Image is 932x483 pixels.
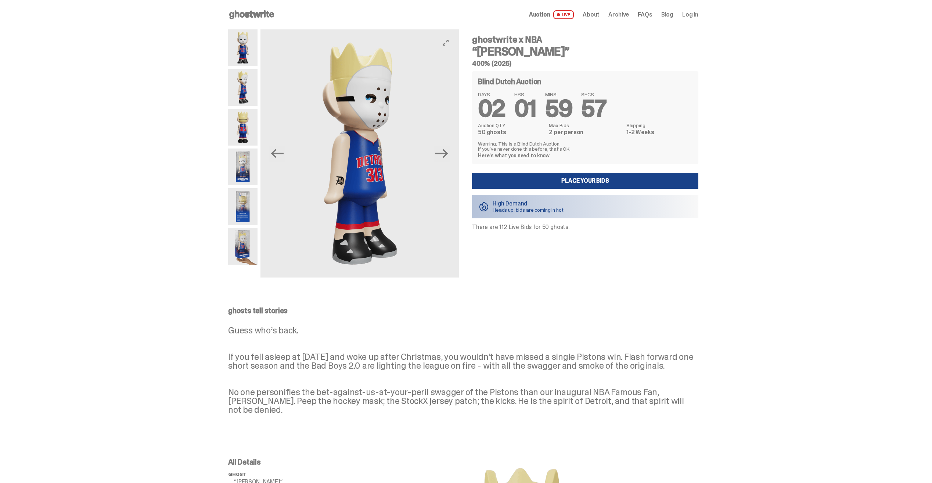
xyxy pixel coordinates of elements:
[472,46,698,57] h3: “[PERSON_NAME]”
[228,149,258,185] img: Eminem_NBA_400_12.png
[478,152,550,159] a: Here's what you need to know
[661,12,673,18] a: Blog
[626,129,692,135] dd: 1-2 Weeks
[228,29,258,66] img: Copy%20of%20Eminem_NBA_400_1.png
[472,35,698,44] h4: ghostwrite x NBA
[493,207,564,212] p: Heads up: bids are coming in hot
[626,123,692,128] dt: Shipping
[545,93,573,124] span: 59
[545,92,573,97] span: MINS
[581,93,606,124] span: 57
[529,12,550,18] span: Auction
[228,109,258,146] img: Copy%20of%20Eminem_NBA_400_6.png
[260,29,459,278] img: Copy%20of%20Eminem_NBA_400_3.png
[478,129,544,135] dd: 50 ghosts
[472,224,698,230] p: There are 112 Live Bids for 50 ghosts.
[441,38,450,47] button: View full-screen
[228,458,346,466] p: All Details
[514,92,536,97] span: HRS
[228,228,258,265] img: eminem%20scale.png
[228,326,698,414] p: Guess who’s back. If you fell asleep at [DATE] and woke up after Christmas, you wouldn’t have mis...
[529,10,574,19] a: Auction LIVE
[581,92,606,97] span: SECS
[583,12,600,18] a: About
[493,201,564,207] p: High Demand
[478,92,505,97] span: DAYS
[514,93,536,124] span: 01
[549,129,622,135] dd: 2 per person
[478,141,692,151] p: Warning: This is a Blind Dutch Auction. If you’ve never done this before, that’s OK.
[228,188,258,225] img: Eminem_NBA_400_13.png
[472,60,698,67] h5: 400% (2025)
[269,146,285,162] button: Previous
[478,123,544,128] dt: Auction QTY
[228,307,698,314] p: ghosts tell stories
[434,146,450,162] button: Next
[228,471,246,477] span: ghost
[553,10,574,19] span: LIVE
[608,12,629,18] a: Archive
[472,173,698,189] a: Place your Bids
[682,12,698,18] a: Log in
[478,78,541,85] h4: Blind Dutch Auction
[638,12,652,18] a: FAQs
[549,123,622,128] dt: Max Bids
[228,69,258,106] img: Copy%20of%20Eminem_NBA_400_3.png
[478,93,505,124] span: 02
